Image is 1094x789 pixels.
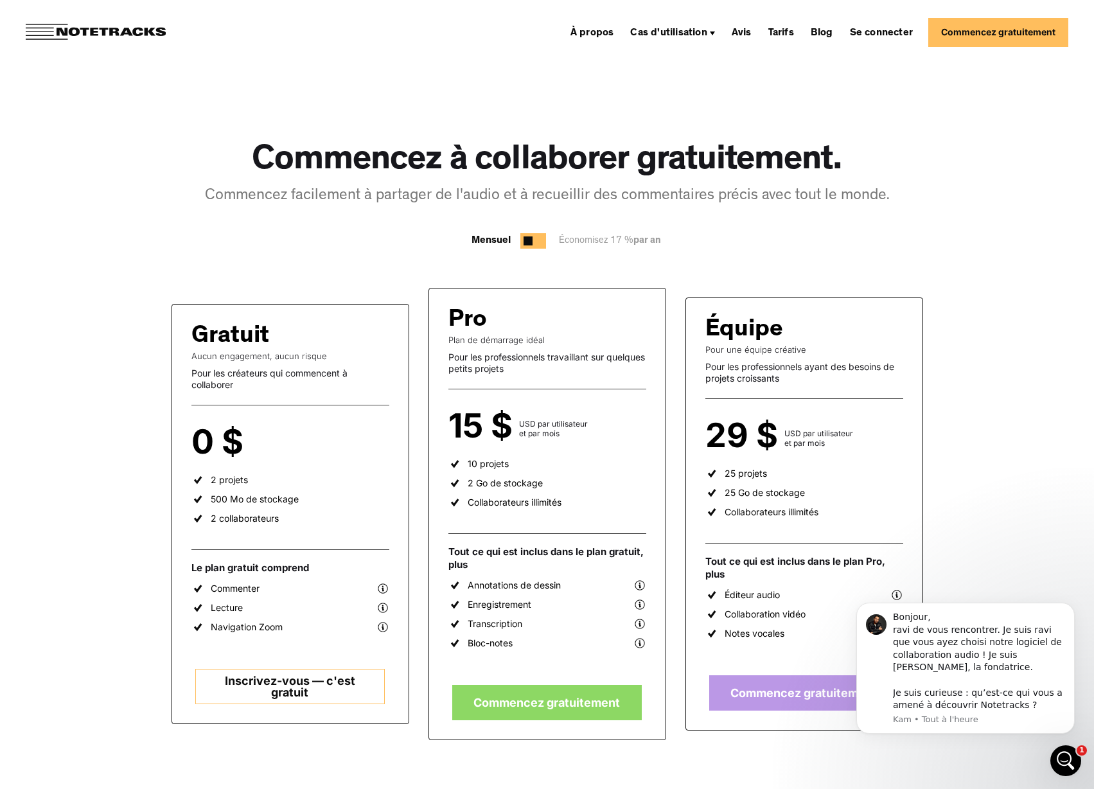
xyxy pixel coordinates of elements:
font: Gratuit [191,325,269,350]
font: 1 [1079,746,1084,754]
font: Enregistrement [468,599,531,610]
font: Mensuel [472,236,511,246]
a: Avis [727,22,757,42]
font: Commencez gratuitement [473,696,620,709]
font: Bloc-notes [468,637,513,648]
a: Inscrivez-vous — c'est gratuit [195,669,384,704]
font: Collaborateurs illimités [468,497,561,508]
font: Avis [732,28,752,39]
a: Commencez gratuitement [452,685,641,720]
font: Le plan gratuit comprend [191,562,309,574]
font: Blog [811,28,833,39]
font: par an [633,236,661,246]
font: Annotations de dessin [468,580,561,590]
font: USD par utilisateur [784,429,853,438]
font: Commenter [211,583,260,594]
font: Commencez facilement à partager de l'audio et à recueillir des commentaires précis avec tout le m... [205,189,890,204]
a: Commencez gratuitement [709,675,898,711]
a: Se connecter [845,22,918,42]
font: Collaborateurs illimités [725,506,818,517]
font: À propos [570,28,614,39]
div: Cas d'utilisation [625,22,719,42]
font: Collaboration vidéo [725,608,806,619]
font: Notes vocales [725,628,784,639]
font: Tout ce qui est inclus dans le plan gratuit, plus [448,545,644,571]
font: 25 Go de stockage [725,487,805,498]
font: 2 Go de stockage [468,477,543,488]
font: Tout ce qui est inclus dans le plan Pro, plus [705,555,885,580]
a: Tarifs [763,22,799,42]
a: Blog [806,22,838,42]
font: Commencez à collaborer gratuitement. [252,145,842,179]
font: et par mois [250,445,290,454]
a: À propos [565,22,619,42]
font: Commencez gratuitement [730,686,877,700]
font: Inscrivez-vous — c'est gratuit [225,674,355,699]
font: par utilisateur [250,435,300,445]
font: 2 collaborateurs [211,513,279,524]
font: Éditeur audio [725,589,780,600]
font: Pour les professionnels ayant des besoins de projets croissants [705,361,894,384]
font: Économisez 17 % [559,236,633,246]
font: 500 Mo de stockage [211,493,299,504]
font: Pour les créateurs qui commencent à collaborer [191,368,348,390]
font: USD par utilisateur [519,419,588,429]
iframe: Message de notifications d'interphone [837,587,1094,783]
font: Se connecter [850,28,913,39]
font: Plan de démarrage idéal [448,335,545,345]
font: Pro [448,309,487,333]
font: Tarifs [768,28,794,39]
font: Lecture [211,602,243,613]
font: Cas d'utilisation [630,28,707,39]
font: 2 projets [211,474,248,485]
font: Pour une équipe créative [705,344,806,355]
font: Navigation Zoom [211,621,283,632]
font: Commencez gratuitement [941,26,1055,37]
font: et par mois [519,429,560,438]
font: Transcription [468,618,522,629]
font: 25 projets [725,468,767,479]
iframe: Chat en direct par interphone [1050,745,1081,776]
font: Aucun engagement, aucun risque [191,351,327,361]
font: Pour les professionnels travaillant sur quelques petits projets [448,351,645,374]
font: et par mois [784,438,825,448]
font: 29 $ [705,415,778,456]
font: 0 $ [191,421,243,462]
font: 15 $ [448,405,513,446]
a: Commencez gratuitement [928,18,1068,47]
font: 10 projets [468,458,509,469]
font: Équipe [705,319,783,343]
